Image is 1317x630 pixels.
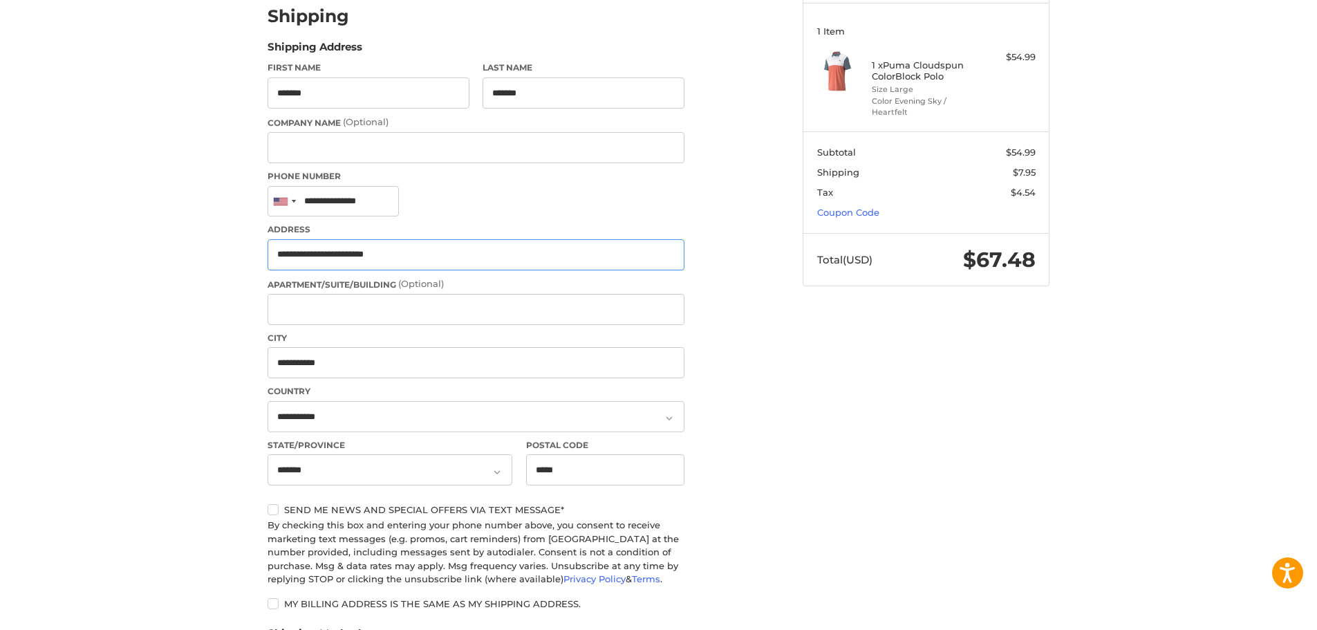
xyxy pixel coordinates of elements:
[872,84,978,95] li: Size Large
[268,385,684,398] label: Country
[268,598,684,609] label: My billing address is the same as my shipping address.
[632,573,660,584] a: Terms
[817,253,872,266] span: Total (USD)
[343,116,389,127] small: (Optional)
[872,95,978,118] li: Color Evening Sky / Heartfelt
[268,504,684,515] label: Send me news and special offers via text message*
[483,62,684,74] label: Last Name
[268,39,362,62] legend: Shipping Address
[963,247,1036,272] span: $67.48
[268,439,512,452] label: State/Province
[563,573,626,584] a: Privacy Policy
[268,115,684,129] label: Company Name
[268,187,300,216] div: United States: +1
[268,170,684,183] label: Phone Number
[268,6,349,27] h2: Shipping
[268,223,684,236] label: Address
[268,62,469,74] label: First Name
[817,147,856,158] span: Subtotal
[817,207,879,218] a: Coupon Code
[398,278,444,289] small: (Optional)
[268,332,684,344] label: City
[872,59,978,82] h4: 1 x Puma Cloudspun ColorBlock Polo
[817,26,1036,37] h3: 1 Item
[981,50,1036,64] div: $54.99
[526,439,685,452] label: Postal Code
[817,167,859,178] span: Shipping
[817,187,833,198] span: Tax
[1006,147,1036,158] span: $54.99
[268,519,684,586] div: By checking this box and entering your phone number above, you consent to receive marketing text ...
[268,277,684,291] label: Apartment/Suite/Building
[1013,167,1036,178] span: $7.95
[1011,187,1036,198] span: $4.54
[1203,593,1317,630] iframe: Google Customer Reviews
